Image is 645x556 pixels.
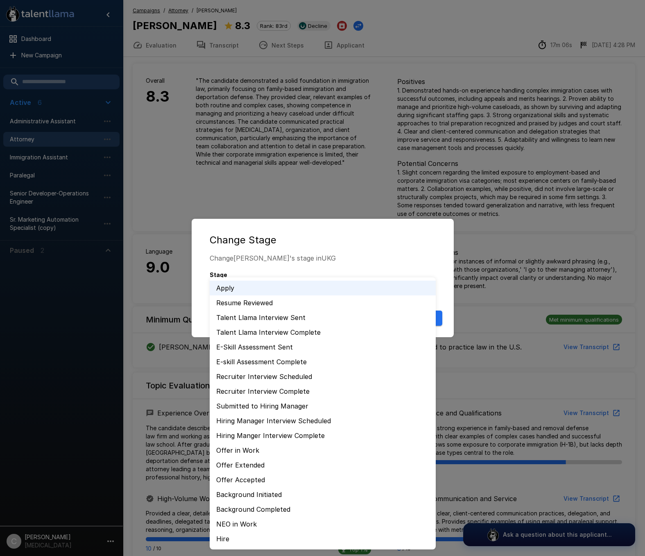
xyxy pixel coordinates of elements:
[210,517,436,531] li: NEO in Work
[210,369,436,384] li: Recruiter Interview Scheduled
[210,428,436,443] li: Hiring Manger Interview Complete
[210,458,436,472] li: Offer Extended
[210,340,436,354] li: E-Skill Assessment Sent
[210,531,436,546] li: Hire
[210,443,436,458] li: Offer in Work
[210,487,436,502] li: Background Initiated
[210,281,436,295] li: Apply
[210,413,436,428] li: Hiring Manager Interview Scheduled
[210,384,436,399] li: Recruiter Interview Complete
[210,399,436,413] li: Submitted to Hiring Manager
[210,325,436,340] li: Talent Llama Interview Complete
[210,502,436,517] li: Background Completed
[210,295,436,310] li: Resume Reviewed
[210,354,436,369] li: E-skill Assessment Complete
[210,472,436,487] li: Offer Accepted
[210,310,436,325] li: Talent Llama Interview Sent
